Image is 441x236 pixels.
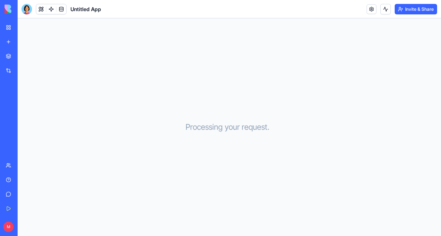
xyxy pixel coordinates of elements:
button: Invite & Share [395,4,437,14]
span: M [3,222,14,232]
span: . [267,122,269,132]
img: logo [5,5,45,14]
h3: Processing your request [186,122,273,132]
span: Untitled App [70,5,101,13]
